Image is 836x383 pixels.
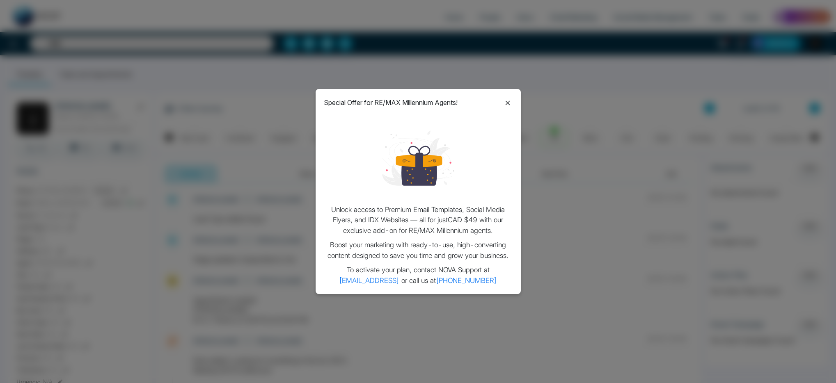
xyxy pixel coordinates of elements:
a: [PHONE_NUMBER] [436,276,497,285]
p: To activate your plan, contact NOVA Support at or call us at [324,265,513,286]
img: loading [382,122,454,194]
a: [EMAIL_ADDRESS] [339,276,399,285]
iframe: Intercom live chat [808,355,828,375]
p: Special Offer for RE/MAX Millennium Agents! [324,98,458,107]
p: Unlock access to Premium Email Templates, Social Media Flyers, and IDX Websites — all for just CA... [324,205,513,236]
p: Boost your marketing with ready-to-use, high-converting content designed to save you time and gro... [324,240,513,261]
